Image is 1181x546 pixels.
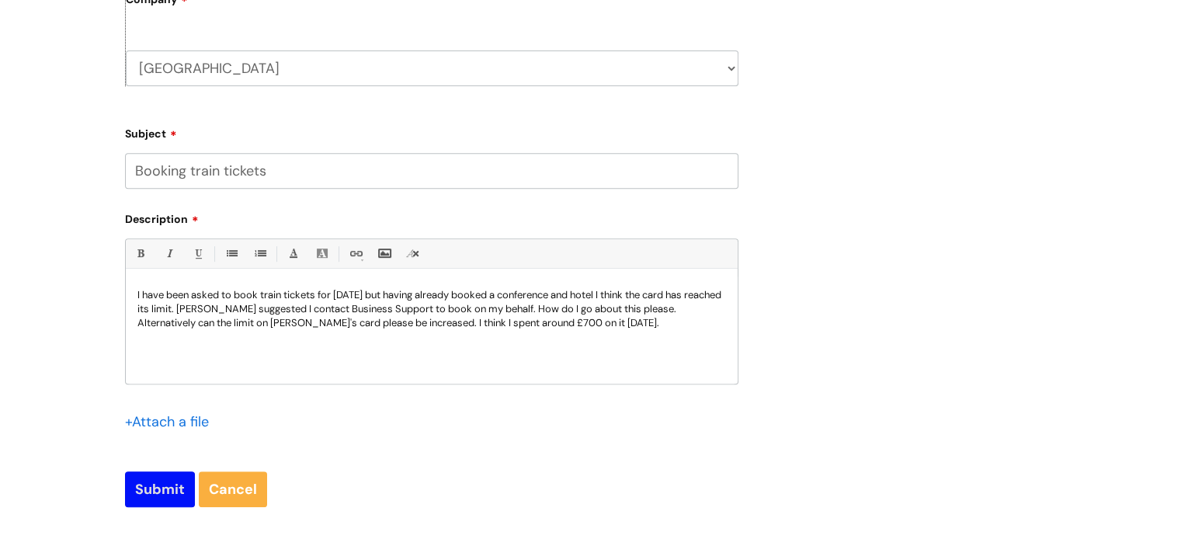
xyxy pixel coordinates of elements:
[346,244,365,263] a: Link
[283,244,303,263] a: Font Color
[137,288,726,330] p: I have been asked to book train tickets for [DATE] but having already booked a conference and hot...
[221,244,241,263] a: • Unordered List (Ctrl-Shift-7)
[125,122,738,141] label: Subject
[199,471,267,507] a: Cancel
[374,244,394,263] a: Insert Image...
[125,409,218,434] div: Attach a file
[159,244,179,263] a: Italic (Ctrl-I)
[188,244,207,263] a: Underline(Ctrl-U)
[250,244,269,263] a: 1. Ordered List (Ctrl-Shift-8)
[125,471,195,507] input: Submit
[403,244,422,263] a: Remove formatting (Ctrl-\)
[125,207,738,226] label: Description
[312,244,332,263] a: Back Color
[130,244,150,263] a: Bold (Ctrl-B)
